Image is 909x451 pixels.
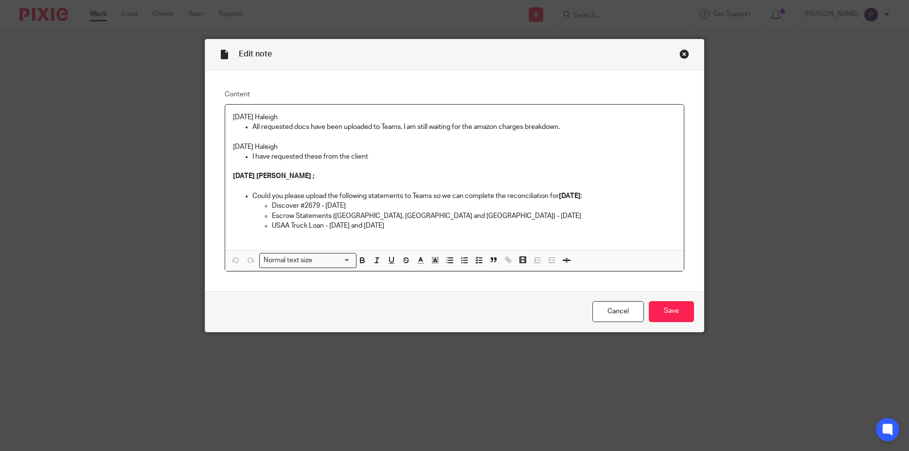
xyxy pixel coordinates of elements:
p: [DATE] Haleigh [233,112,677,122]
span: Edit note [239,50,272,58]
strong: [DATE] [PERSON_NAME] ; [233,173,314,180]
div: Close this dialog window [679,49,689,59]
p: Could you please upload the following statements to Teams so we can complete the reconciliation f... [252,191,677,201]
p: [DATE] Haleigh [233,142,677,152]
input: Save [649,301,694,322]
p: USAA Truck Loan - [DATE] and [DATE] [272,221,677,231]
p: Discover #2679 - [DATE] [272,201,677,211]
p: Escrow Statements ([GEOGRAPHIC_DATA], [GEOGRAPHIC_DATA] and [GEOGRAPHIC_DATA]) - [DATE] [272,211,677,221]
p: All requested docs have been uploaded to Teams. I am still waiting for the amazon charges breakdown. [252,122,677,132]
span: Normal text size [262,255,315,266]
label: Content [225,90,685,99]
input: Search for option [315,255,350,266]
strong: [DATE] [559,193,581,199]
a: Cancel [592,301,644,322]
p: I have requested these from the client [252,152,677,162]
div: Search for option [259,253,356,268]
